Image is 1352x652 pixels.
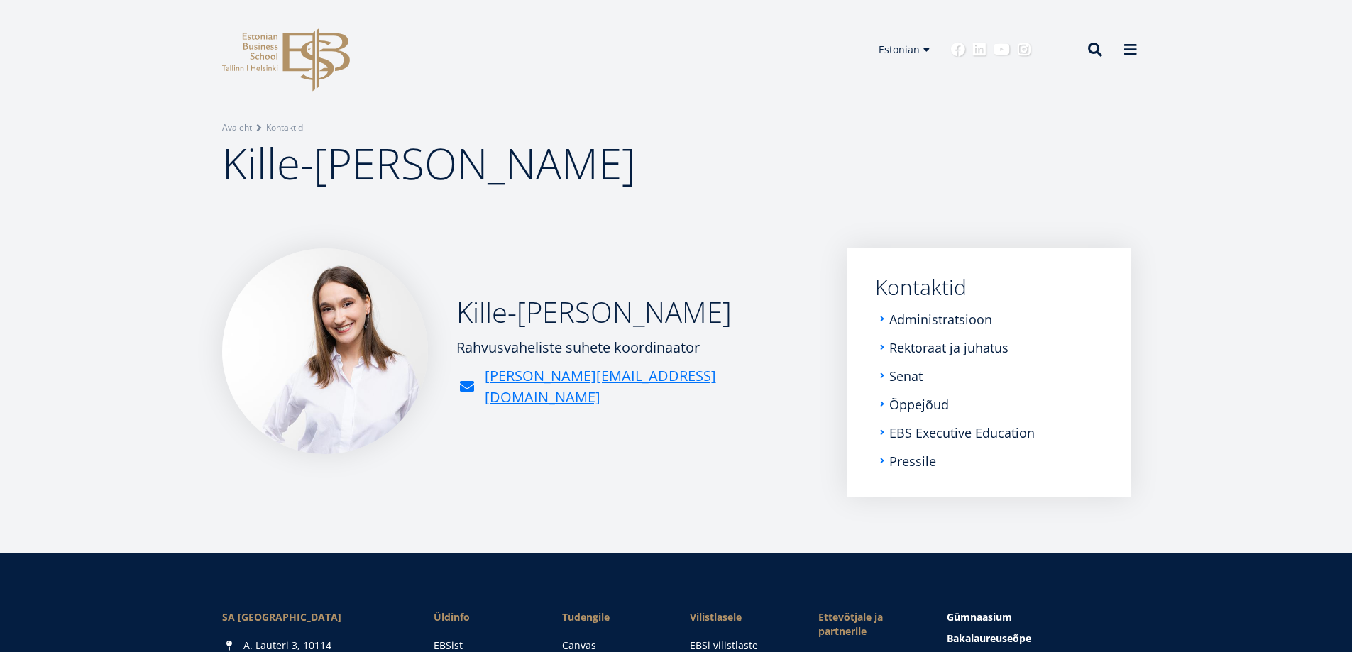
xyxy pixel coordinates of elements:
[485,365,818,408] a: [PERSON_NAME][EMAIL_ADDRESS][DOMAIN_NAME]
[889,369,923,383] a: Senat
[562,610,662,624] a: Tudengile
[690,610,790,624] span: Vilistlasele
[972,43,986,57] a: Linkedin
[947,610,1012,624] span: Gümnaasium
[434,610,534,624] span: Üldinfo
[889,341,1008,355] a: Rektoraat ja juhatus
[818,610,918,639] span: Ettevõtjale ja partnerile
[222,121,252,135] a: Avaleht
[889,426,1035,440] a: EBS Executive Education
[222,248,428,454] img: Kille-Ingeri Liivoja
[947,631,1031,645] span: Bakalaureuseõpe
[456,294,818,330] h2: Kille-[PERSON_NAME]
[994,43,1010,57] a: Youtube
[1017,43,1031,57] a: Instagram
[266,121,303,135] a: Kontaktid
[875,277,1102,298] a: Kontaktid
[947,631,1130,646] a: Bakalaureuseõpe
[456,337,818,358] div: Rahvusvaheliste suhete koordinaator
[222,134,635,192] span: Kille-[PERSON_NAME]
[889,397,949,411] a: Õppejõud
[889,454,936,468] a: Pressile
[889,312,992,326] a: Administratsioon
[222,610,405,624] div: SA [GEOGRAPHIC_DATA]
[947,610,1130,624] a: Gümnaasium
[951,43,965,57] a: Facebook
